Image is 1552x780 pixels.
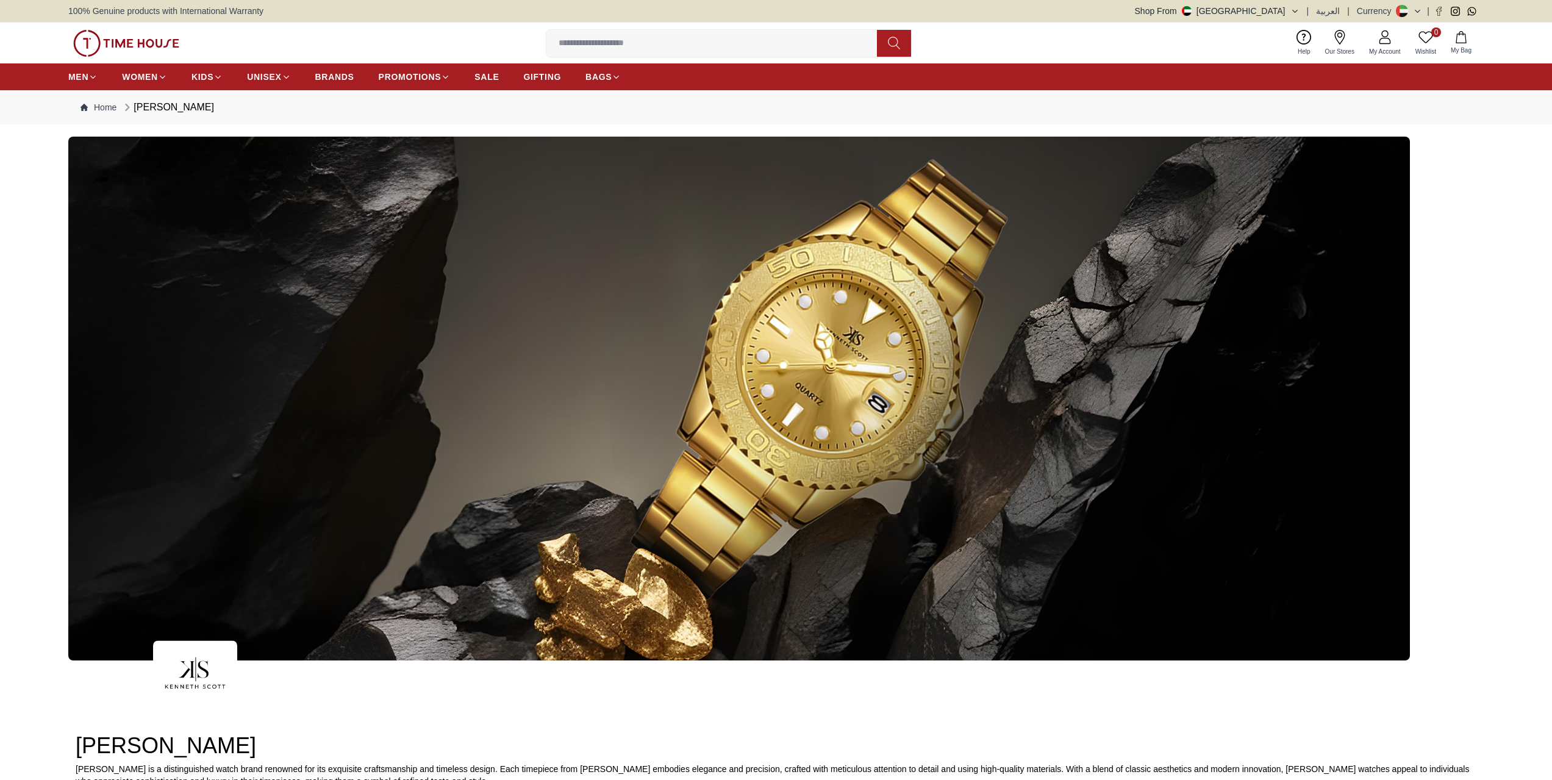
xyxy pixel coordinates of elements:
[1443,29,1479,57] button: My Bag
[121,100,214,115] div: [PERSON_NAME]
[191,66,223,88] a: KIDS
[73,30,179,57] img: ...
[68,137,1410,660] img: ...
[122,66,167,88] a: WOMEN
[1135,5,1300,17] button: Shop From[GEOGRAPHIC_DATA]
[153,641,237,705] img: ...
[1446,46,1476,55] span: My Bag
[1408,27,1443,59] a: 0Wishlist
[1318,27,1362,59] a: Our Stores
[315,66,354,88] a: BRANDS
[247,71,281,83] span: UNISEX
[191,71,213,83] span: KIDS
[1411,47,1441,56] span: Wishlist
[247,66,290,88] a: UNISEX
[1307,5,1309,17] span: |
[1434,7,1443,16] a: Facebook
[1290,27,1318,59] a: Help
[1182,6,1192,16] img: United Arab Emirates
[585,66,621,88] a: BAGS
[315,71,354,83] span: BRANDS
[1467,7,1476,16] a: Whatsapp
[1316,5,1340,17] button: العربية
[379,71,442,83] span: PROMOTIONS
[68,90,1484,124] nav: Breadcrumb
[1320,47,1359,56] span: Our Stores
[523,66,561,88] a: GIFTING
[1431,27,1441,37] span: 0
[1364,47,1406,56] span: My Account
[76,734,1476,758] h2: [PERSON_NAME]
[1357,5,1396,17] div: Currency
[1427,5,1429,17] span: |
[585,71,612,83] span: BAGS
[1293,47,1315,56] span: Help
[68,71,88,83] span: MEN
[68,66,98,88] a: MEN
[1347,5,1350,17] span: |
[523,71,561,83] span: GIFTING
[474,66,499,88] a: SALE
[1451,7,1460,16] a: Instagram
[379,66,451,88] a: PROMOTIONS
[68,5,263,17] span: 100% Genuine products with International Warranty
[474,71,499,83] span: SALE
[122,71,158,83] span: WOMEN
[80,101,116,113] a: Home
